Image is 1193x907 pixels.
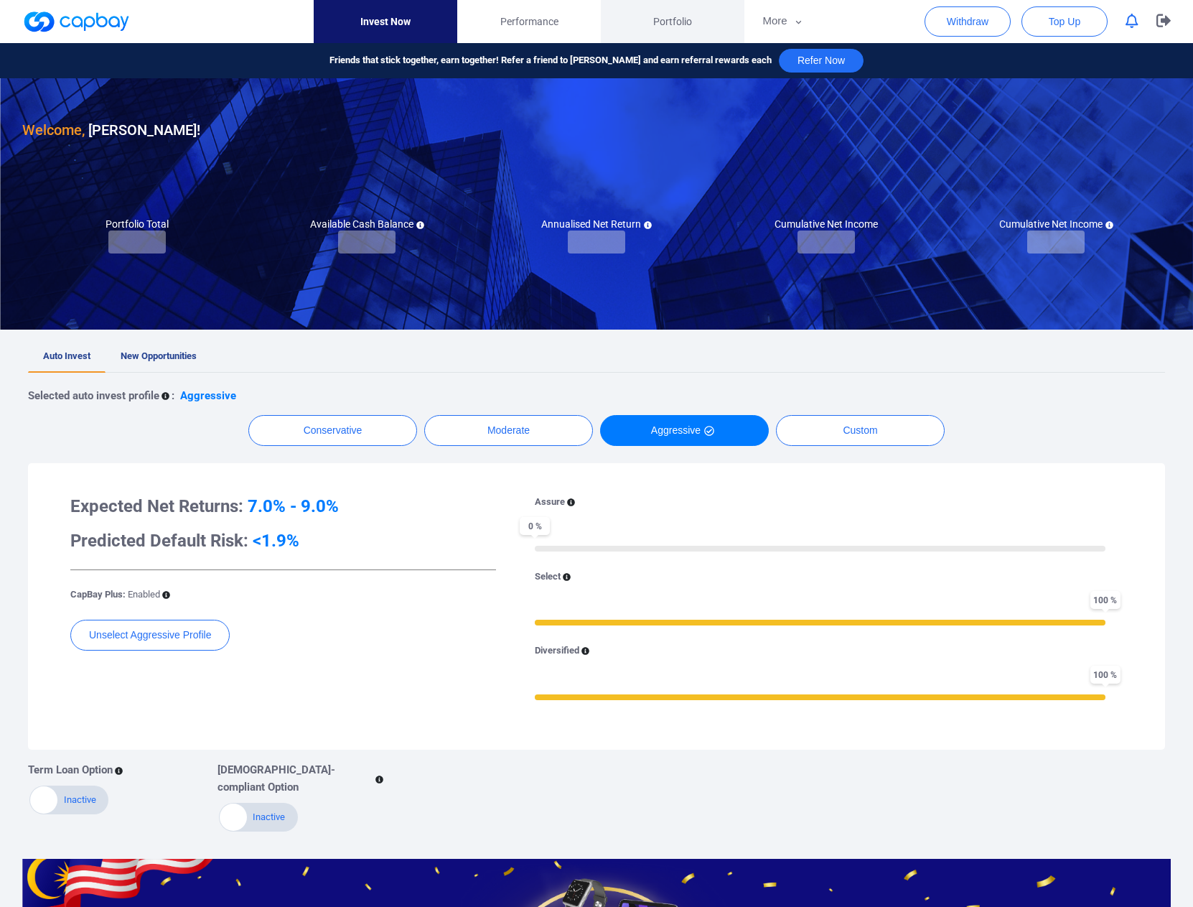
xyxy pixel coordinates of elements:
[535,569,561,585] p: Select
[424,415,593,446] button: Moderate
[22,118,200,141] h3: [PERSON_NAME] !
[180,387,236,404] p: Aggressive
[653,14,692,29] span: Portfolio
[248,496,339,516] span: 7.0% - 9.0%
[999,218,1113,231] h5: Cumulative Net Income
[22,121,85,139] span: Welcome,
[1049,14,1080,29] span: Top Up
[776,415,945,446] button: Custom
[106,218,169,231] h5: Portfolio Total
[310,218,424,231] h5: Available Cash Balance
[541,218,652,231] h5: Annualised Net Return
[70,587,160,603] p: CapBay Plus:
[70,495,496,518] h3: Expected Net Returns:
[1090,591,1121,609] span: 100 %
[253,531,299,551] span: <1.9%
[172,387,174,404] p: :
[121,350,197,361] span: New Opportunities
[925,6,1011,37] button: Withdraw
[1090,666,1121,684] span: 100 %
[775,218,878,231] h5: Cumulative Net Income
[600,415,769,446] button: Aggressive
[329,53,772,68] span: Friends that stick together, earn together! Refer a friend to [PERSON_NAME] and earn referral rew...
[70,620,230,651] button: Unselect Aggressive Profile
[217,761,373,796] p: [DEMOGRAPHIC_DATA]-compliant Option
[500,14,558,29] span: Performance
[535,643,579,659] p: Diversified
[1021,6,1108,37] button: Top Up
[248,415,417,446] button: Conservative
[70,529,496,552] h3: Predicted Default Risk:
[43,350,90,361] span: Auto Invest
[28,761,113,778] p: Term Loan Option
[128,589,160,600] span: Enabled
[28,387,159,404] p: Selected auto invest profile
[520,517,550,535] span: 0 %
[779,49,864,73] button: Refer Now
[535,495,565,510] p: Assure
